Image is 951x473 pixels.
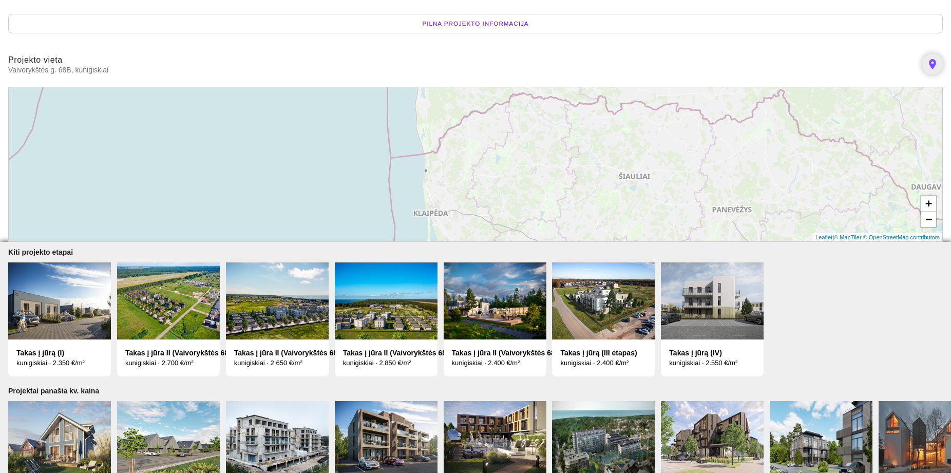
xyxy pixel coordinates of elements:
[343,358,429,368] div: kunigiskiai · 2.850 €/m²
[16,348,103,358] div: Takas į jūrą (I)
[452,348,538,358] div: Takas į jūra II (Vaivorykštės 68)
[335,262,438,339] img: A2oXeN5gER.png
[335,358,444,367] a: Takas į jūra II (Vaivorykštės 68C) kunigiskiai · 2.850 €/m²
[234,358,320,368] div: kunigiskiai · 2.650 €/m²
[560,358,646,368] div: kunigiskiai · 2.400 €/m²
[117,262,220,339] img: 8PMC4f5MZM.png
[125,358,212,368] div: kunigiskiai · 2.700 €/m²
[8,55,63,64] span: Projekto vieta
[444,262,546,339] img: B8dFk3xrYo.png
[226,358,335,367] a: Takas į jūra II (Vaivorykštės 68D) kunigiskiai · 2.650 €/m²
[813,233,942,242] div: |
[669,358,755,368] div: kunigiskiai · 2.550 €/m²
[815,234,832,240] a: Leaflet
[560,348,646,358] div: Takas į jūrą (III etapas)
[16,358,103,368] div: kunigiskiai · 2.350 €/m²
[117,358,226,367] a: Takas į jūra II (Vaivorykštės 68E) kunigiskiai · 2.700 €/m²
[552,358,661,367] a: Takas į jūrą (III etapas) kunigiskiai · 2.400 €/m²
[444,358,553,367] a: Takas į jūra II (Vaivorykštės 68) kunigiskiai · 2.400 €/m²
[234,348,320,358] div: Takas į jūra II (Vaivorykštės 68D)
[226,262,329,339] img: UqpfKOdgrD.png
[669,348,755,358] div: Takas į jūrą (IV)
[552,262,655,339] img: ABNWSXHz0L.jpg
[8,14,943,33] div: Pilna projekto informacija
[661,262,764,339] img: I6LmkPH6en.jpg
[8,65,914,74] span: Vaivorykštės g. 68B, kunigiskiai
[8,358,117,367] a: Takas į jūrą (I) kunigiskiai · 2.350 €/m²
[661,358,768,367] a: Takas į jūrą (IV) kunigiskiai · 2.550 €/m²
[343,348,429,358] div: Takas į jūra II (Vaivorykštės 68C)
[834,234,862,240] a: © MapTiler
[922,54,943,74] a: place
[863,234,940,240] a: © OpenStreetMap contributors
[921,196,936,212] a: Zoom in
[452,358,538,368] div: kunigiskiai · 2.400 €/m²
[921,212,936,227] a: Zoom out
[125,348,212,358] div: Takas į jūra II (Vaivorykštės 68E)
[8,262,111,339] img: 5umXUyz7yE.jpeg
[926,58,939,70] i: place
